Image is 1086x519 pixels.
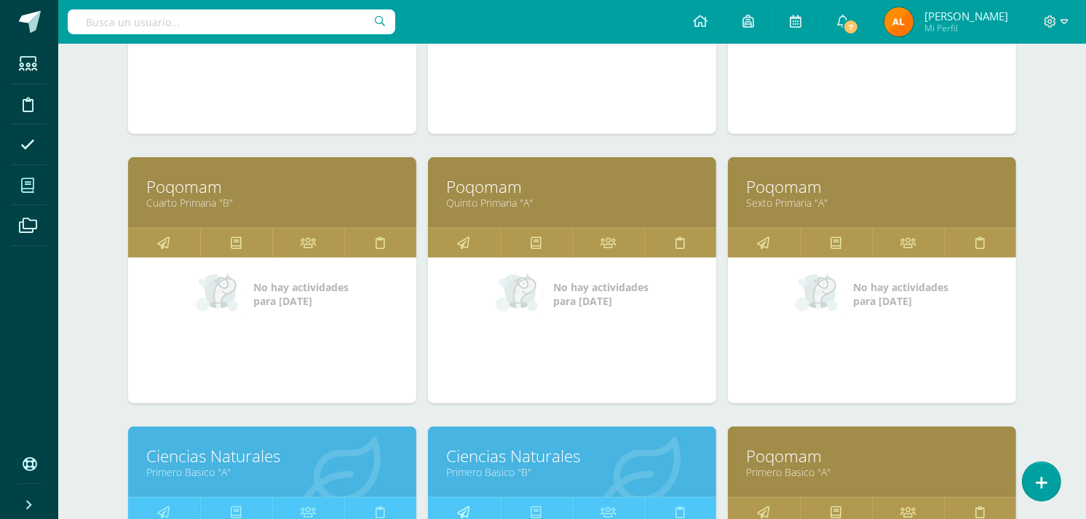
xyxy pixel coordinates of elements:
[446,445,698,467] a: Ciencias Naturales
[746,465,998,479] a: Primero Basico "A"
[254,280,349,308] span: No hay actividades para [DATE]
[554,280,649,308] span: No hay actividades para [DATE]
[68,9,395,34] input: Busca un usuario...
[746,196,998,210] a: Sexto Primaria "A"
[496,272,544,316] img: no_activities_small.png
[446,196,698,210] a: Quinto Primaria "A"
[884,7,913,36] img: 7c522403d9ccf42216f7c099d830469e.png
[854,280,949,308] span: No hay actividades para [DATE]
[446,175,698,198] a: Poqomam
[746,175,998,198] a: Poqomam
[796,272,844,316] img: no_activities_small.png
[446,465,698,479] a: Primero Basico "B"
[146,175,398,198] a: Poqomam
[196,272,244,316] img: no_activities_small.png
[924,9,1008,23] span: [PERSON_NAME]
[146,465,398,479] a: Primero Basico "A"
[146,445,398,467] a: Ciencias Naturales
[746,445,998,467] a: Poqomam
[924,22,1008,34] span: Mi Perfil
[843,19,859,35] span: 7
[146,196,398,210] a: Cuarto Primaria "B"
